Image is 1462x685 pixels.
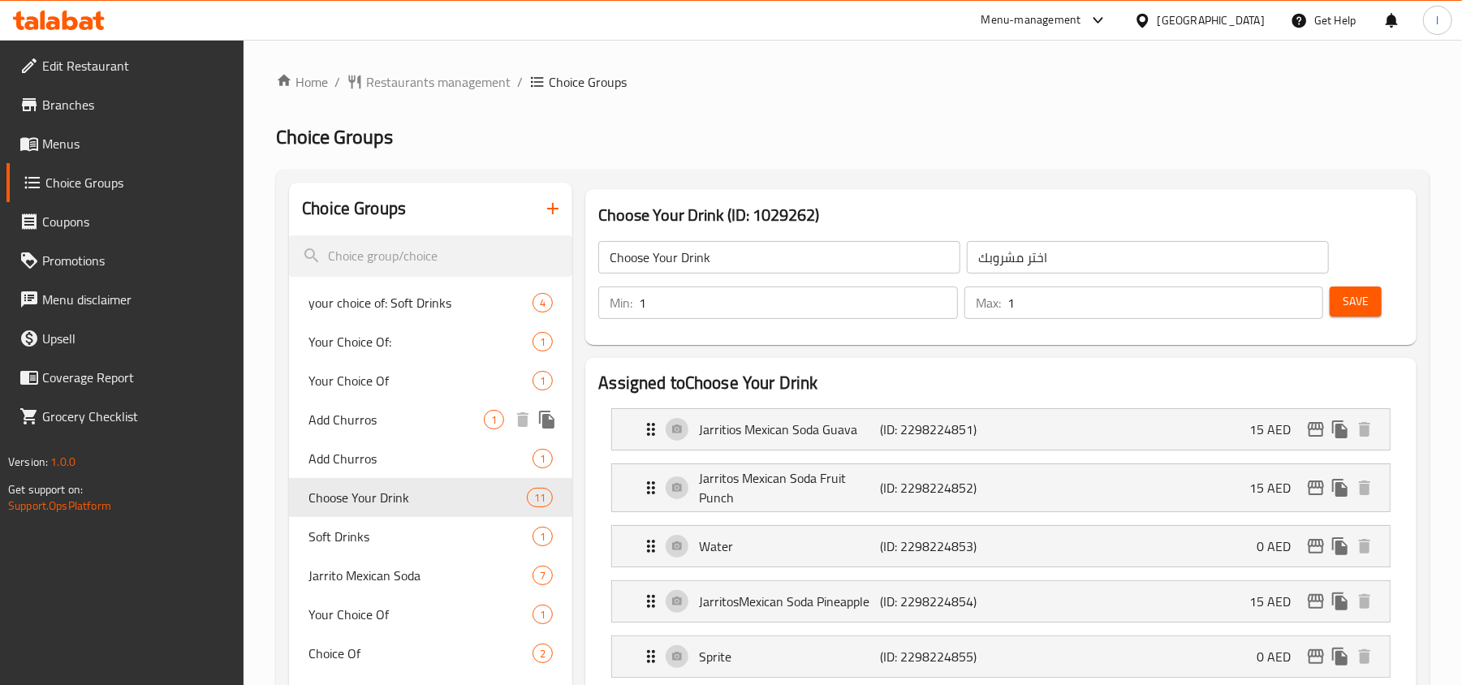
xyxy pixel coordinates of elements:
div: [GEOGRAPHIC_DATA] [1158,11,1265,29]
button: duplicate [1328,589,1352,614]
span: Restaurants management [366,72,511,92]
p: 15 AED [1249,592,1304,611]
span: Your Choice Of [308,605,533,624]
button: delete [511,407,535,432]
span: Choose Your Drink [308,488,527,507]
div: Expand [612,526,1390,567]
span: Add Churros [308,449,533,468]
span: Menus [42,134,231,153]
div: Choices [533,566,553,585]
a: Home [276,72,328,92]
a: Upsell [6,319,244,358]
span: Jarrito Mexican Soda [308,566,533,585]
li: / [517,72,523,92]
p: (ID: 2298224853) [881,536,1002,556]
span: Coverage Report [42,368,231,387]
span: 1 [533,529,552,545]
p: Jarritos Mexican Soda Fruit Punch [699,468,880,507]
div: Choices [533,449,553,468]
button: delete [1352,417,1377,442]
a: Support.OpsPlatform [8,495,111,516]
p: Max: [976,293,1001,312]
div: Choices [533,527,553,546]
span: Choice Of [308,644,533,663]
span: your choice of: Soft Drinks [308,293,533,312]
h2: Choice Groups [302,196,406,221]
a: Restaurants management [347,72,511,92]
div: Your Choice Of1 [289,595,572,634]
button: duplicate [1328,476,1352,500]
a: Grocery Checklist [6,397,244,436]
div: Your Choice Of:1 [289,322,572,361]
a: Edit Restaurant [6,46,244,85]
li: Expand [598,574,1404,629]
span: 7 [533,568,552,584]
button: delete [1352,476,1377,500]
div: Add Churros1deleteduplicate [289,400,572,439]
div: Expand [612,464,1390,511]
div: Choices [533,332,553,351]
p: 15 AED [1249,478,1304,498]
span: Grocery Checklist [42,407,231,426]
p: JarritosMexican Soda Pineapple [699,592,880,611]
span: Your Choice Of [308,371,533,390]
div: Soft Drinks1 [289,517,572,556]
a: Promotions [6,241,244,280]
div: Choices [484,410,504,429]
button: edit [1304,644,1328,669]
div: Choices [533,605,553,624]
p: (ID: 2298224852) [881,478,1002,498]
div: Menu-management [981,11,1081,30]
p: 0 AED [1257,536,1304,556]
button: duplicate [1328,417,1352,442]
div: your choice of: Soft Drinks4 [289,283,572,322]
li: Expand [598,402,1404,457]
span: Promotions [42,251,231,270]
button: delete [1352,534,1377,558]
span: 11 [528,490,552,506]
a: Coverage Report [6,358,244,397]
a: Branches [6,85,244,124]
a: Menu disclaimer [6,280,244,319]
span: Choice Groups [276,118,393,155]
p: 0 AED [1257,647,1304,666]
span: 1 [533,607,552,623]
button: edit [1304,476,1328,500]
span: Soft Drinks [308,527,533,546]
div: Choices [533,293,553,312]
span: 1 [533,451,552,467]
h2: Assigned to Choose Your Drink [598,371,1404,395]
span: l [1436,11,1438,29]
button: edit [1304,534,1328,558]
div: Jarrito Mexican Soda7 [289,556,572,595]
p: Jarritios Mexican Soda Guava [699,420,880,439]
span: Menu disclaimer [42,290,231,309]
p: Sprite [699,647,880,666]
button: edit [1304,417,1328,442]
div: Add Churros1 [289,439,572,478]
a: Coupons [6,202,244,241]
button: duplicate [535,407,559,432]
div: Choice Of2 [289,634,572,673]
p: Water [699,536,880,556]
span: Upsell [42,329,231,348]
button: delete [1352,589,1377,614]
div: Expand [612,581,1390,622]
li: Expand [598,519,1404,574]
div: Expand [612,636,1390,677]
p: Min: [610,293,632,312]
li: / [334,72,340,92]
button: duplicate [1328,534,1352,558]
a: Menus [6,124,244,163]
span: 1 [533,373,552,389]
div: Choices [527,488,553,507]
div: Choose Your Drink11 [289,478,572,517]
span: 1 [485,412,503,428]
p: (ID: 2298224851) [881,420,1002,439]
p: (ID: 2298224855) [881,647,1002,666]
span: Choice Groups [45,173,231,192]
span: Branches [42,95,231,114]
button: delete [1352,644,1377,669]
div: Expand [612,409,1390,450]
div: Choices [533,644,553,663]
